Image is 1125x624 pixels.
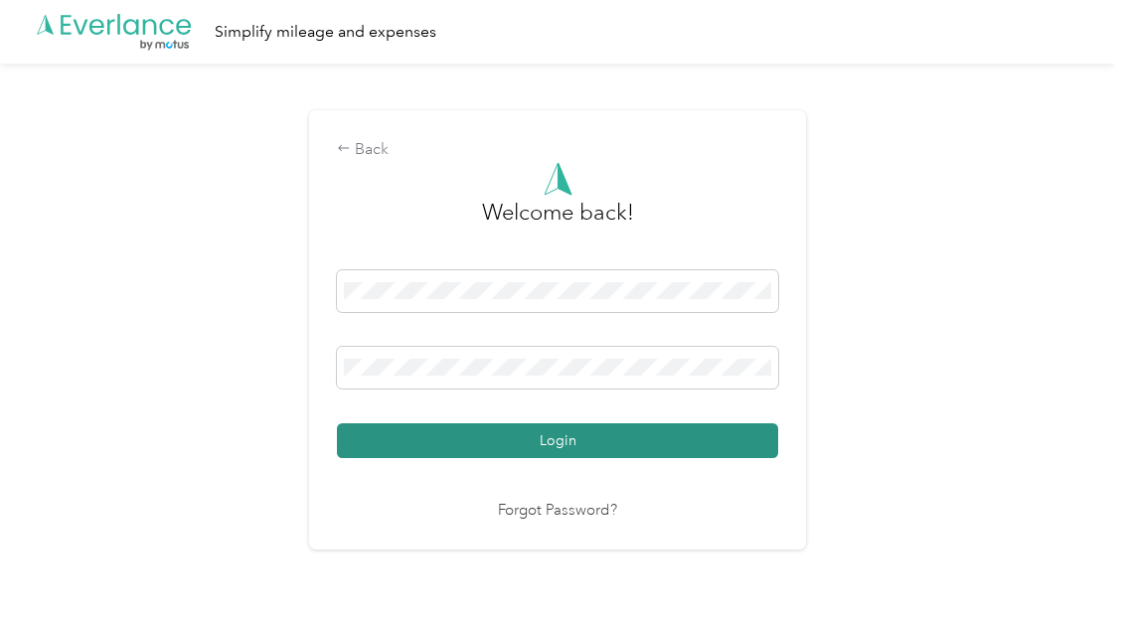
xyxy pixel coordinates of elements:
[215,20,436,45] div: Simplify mileage and expenses
[337,138,778,162] div: Back
[498,500,617,523] a: Forgot Password?
[482,196,634,249] h3: greeting
[337,423,778,458] button: Login
[1014,513,1125,624] iframe: Everlance-gr Chat Button Frame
